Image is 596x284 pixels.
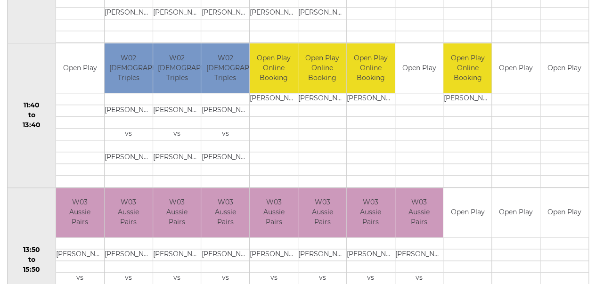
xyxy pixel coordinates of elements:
td: W03 Aussie Pairs [201,188,249,237]
td: [PERSON_NAME] [153,105,201,116]
td: [PERSON_NAME] [298,93,346,105]
td: Open Play [443,188,491,237]
td: [PERSON_NAME] [201,152,249,163]
td: W02 [DEMOGRAPHIC_DATA] Triples [105,43,153,93]
td: [PERSON_NAME] [201,8,249,19]
td: Open Play Online Booking [443,43,491,93]
td: W03 Aussie Pairs [56,188,104,237]
td: [PERSON_NAME] [153,249,201,261]
td: [PERSON_NAME] [347,93,395,105]
td: W03 Aussie Pairs [250,188,298,237]
td: [PERSON_NAME] [250,249,298,261]
td: W03 Aussie Pairs [347,188,395,237]
td: [PERSON_NAME] [347,249,395,261]
td: W03 Aussie Pairs [298,188,346,237]
td: Open Play Online Booking [250,43,298,93]
td: Open Play [492,43,540,93]
td: [PERSON_NAME] [298,8,346,19]
td: [PERSON_NAME] [56,249,104,261]
td: Open Play Online Booking [298,43,346,93]
td: W03 Aussie Pairs [105,188,153,237]
td: [PERSON_NAME] [105,249,153,261]
td: [PERSON_NAME] [395,249,443,261]
td: Open Play [492,188,540,237]
td: [PERSON_NAME] [250,8,298,19]
td: W02 [DEMOGRAPHIC_DATA] Triples [153,43,201,93]
td: [PERSON_NAME] [201,105,249,116]
td: [PERSON_NAME] [250,93,298,105]
td: W03 Aussie Pairs [395,188,443,237]
td: [PERSON_NAME] [201,249,249,261]
td: 11:40 to 13:40 [8,43,56,188]
td: vs [105,128,153,140]
td: [PERSON_NAME] [298,249,346,261]
td: Open Play [395,43,443,93]
td: [PERSON_NAME] [443,93,491,105]
td: [PERSON_NAME] [105,152,153,163]
td: Open Play [56,43,104,93]
td: Open Play [540,188,588,237]
td: [PERSON_NAME] [105,8,153,19]
td: vs [201,128,249,140]
td: [PERSON_NAME] [153,8,201,19]
td: vs [153,128,201,140]
td: Open Play [540,43,588,93]
td: W03 Aussie Pairs [153,188,201,237]
td: W02 [DEMOGRAPHIC_DATA] Triples [201,43,249,93]
td: [PERSON_NAME] [105,105,153,116]
td: [PERSON_NAME] [153,152,201,163]
td: Open Play Online Booking [347,43,395,93]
